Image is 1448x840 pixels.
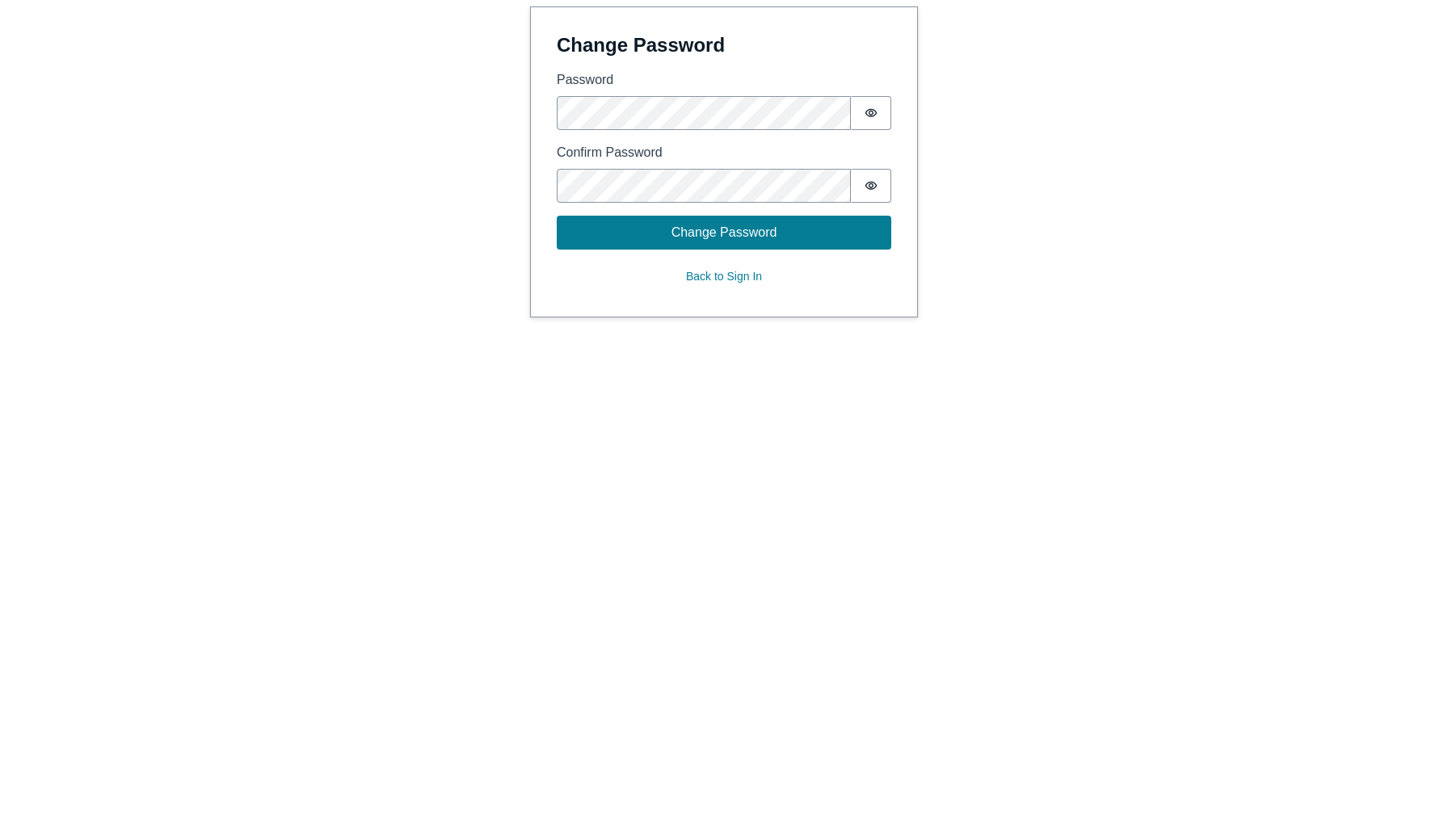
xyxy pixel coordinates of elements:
button: Show password [851,169,891,203]
button: Show password [851,96,891,130]
h4: Change Password [557,33,891,57]
button: Change Password [557,216,891,250]
label: Password [557,70,891,90]
label: Confirm Password [557,143,891,162]
button: Back to Sign In [557,262,891,291]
